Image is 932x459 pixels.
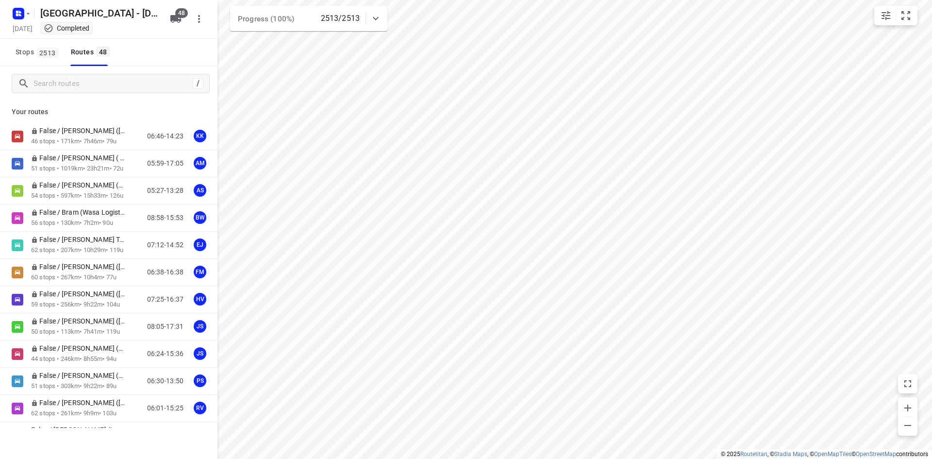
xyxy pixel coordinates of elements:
[31,219,135,228] p: 56 stops • 130km • 7h2m • 90u
[31,289,131,298] p: False / [PERSON_NAME] ([GEOGRAPHIC_DATA])
[856,451,896,458] a: OpenStreetMap
[147,376,183,386] p: 06:30-13:50
[31,191,135,201] p: 54 stops • 597km • 15h33m • 126u
[31,317,131,325] p: False / [PERSON_NAME] ([GEOGRAPHIC_DATA])
[31,300,135,309] p: 59 stops • 256km • 9h22m • 104u
[774,451,807,458] a: Stadia Maps
[147,322,183,332] p: 08:05-17:31
[97,47,110,56] span: 48
[874,6,917,25] div: small contained button group
[31,398,131,407] p: False / [PERSON_NAME] ([GEOGRAPHIC_DATA])
[31,409,135,418] p: 62 stops • 261km • 9h9m • 103u
[31,164,135,173] p: 51 stops • 1019km • 23h21m • 72u
[721,451,928,458] li: © 2025 , © , © © contributors
[31,137,135,146] p: 46 stops • 171km • 7h46m • 79u
[31,355,135,364] p: 44 stops • 246km • 8h55m • 94u
[189,9,209,29] button: More
[37,48,58,57] span: 2513
[31,208,131,217] p: False / Bram (Wasa Logistics - [GEOGRAPHIC_DATA])
[71,46,113,58] div: Routes
[31,181,131,189] p: False / [PERSON_NAME] (ZZP - [GEOGRAPHIC_DATA])
[31,262,131,271] p: False / [PERSON_NAME] ([GEOGRAPHIC_DATA])
[896,6,915,25] button: Fit zoom
[31,235,131,244] p: False / [PERSON_NAME] Transportservice
[31,273,135,282] p: 60 stops • 267km • 10h4m • 77u
[147,294,183,305] p: 07:25-16:37
[31,153,131,162] p: False / [PERSON_NAME] ( [GEOGRAPHIC_DATA] )
[12,107,206,117] p: Your routes
[31,246,135,255] p: 62 stops • 207km • 10h29m • 119u
[33,76,193,91] input: Search routes
[31,382,135,391] p: 51 stops • 303km • 9h22m • 89u
[238,15,294,23] span: Progress (100%)
[193,78,203,89] div: /
[31,425,131,434] p: False / [PERSON_NAME] (Lento Logistics - [GEOGRAPHIC_DATA])
[31,126,131,135] p: False / [PERSON_NAME] ([GEOGRAPHIC_DATA])
[31,327,135,337] p: 50 stops • 113km • 7h41m • 119u
[147,403,183,413] p: 06:01-15:25
[147,240,183,250] p: 07:12-14:52
[147,186,183,196] p: 05:27-13:28
[31,371,131,380] p: False / [PERSON_NAME] (Zwolle - ZZP)
[321,13,360,24] p: 2513/2513
[147,213,183,223] p: 08:58-15:53
[230,6,387,31] div: Progress (100%)2513/2513
[31,344,131,353] p: False / [PERSON_NAME] (ZZP-[GEOGRAPHIC_DATA])
[876,6,896,25] button: Map settings
[147,267,183,277] p: 06:38-16:38
[166,9,185,29] button: 48
[16,46,61,58] span: Stops
[147,158,183,169] p: 05:59-17:05
[147,131,183,141] p: 06:46-14:23
[740,451,767,458] a: Routetitan
[147,349,183,359] p: 06:24-15:36
[175,8,188,18] span: 48
[44,23,89,33] div: This project completed. You cannot make any changes to it.
[814,451,851,458] a: OpenMapTiles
